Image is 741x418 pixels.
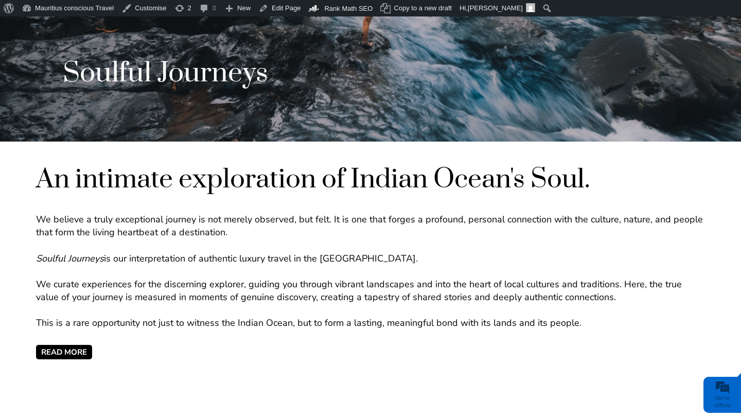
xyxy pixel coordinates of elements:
p: We curate experiences for the discerning explorer, guiding you through vibrant landscapes and int... [36,278,705,304]
h1: Soulful Journeys [63,57,268,90]
span: READ MORE [36,345,92,359]
span: [PERSON_NAME] [468,4,523,12]
span: Rank Math SEO [324,5,373,12]
p: We believe a truly exceptional journey is not merely observed, but felt. It is one that forges a ... [36,213,705,239]
div: We're offline [706,395,738,409]
em: Soulful Journeys [36,252,104,265]
p: This is a rare opportunity not just to witness the Indian Ocean, but to form a lasting, meaningfu... [36,317,705,329]
h1: An intimate exploration of Indian Ocean's Soul. [36,162,705,197]
p: is our interpretation of authentic luxury travel in the [GEOGRAPHIC_DATA]. [36,252,705,265]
